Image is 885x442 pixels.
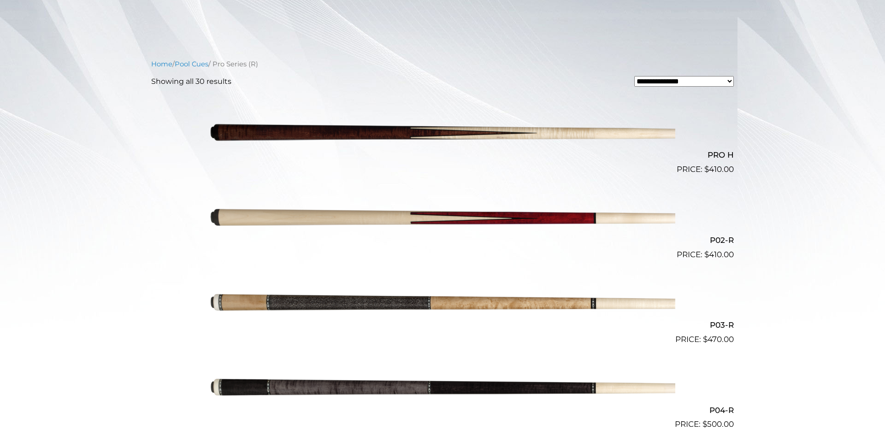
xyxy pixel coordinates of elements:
[702,419,734,429] bdi: 500.00
[702,419,707,429] span: $
[151,179,734,260] a: P02-R $410.00
[151,317,734,334] h2: P03-R
[703,335,708,344] span: $
[704,165,709,174] span: $
[151,265,734,346] a: P03-R $470.00
[703,335,734,344] bdi: 470.00
[210,179,675,257] img: P02-R
[151,76,231,87] p: Showing all 30 results
[704,250,709,259] span: $
[175,60,208,68] a: Pool Cues
[704,250,734,259] bdi: 410.00
[151,349,734,430] a: P04-R $500.00
[704,165,734,174] bdi: 410.00
[151,231,734,248] h2: P02-R
[151,147,734,164] h2: PRO H
[634,76,734,87] select: Shop order
[151,94,734,176] a: PRO H $410.00
[210,349,675,427] img: P04-R
[210,265,675,342] img: P03-R
[151,59,734,69] nav: Breadcrumb
[151,401,734,418] h2: P04-R
[210,94,675,172] img: PRO H
[151,60,172,68] a: Home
